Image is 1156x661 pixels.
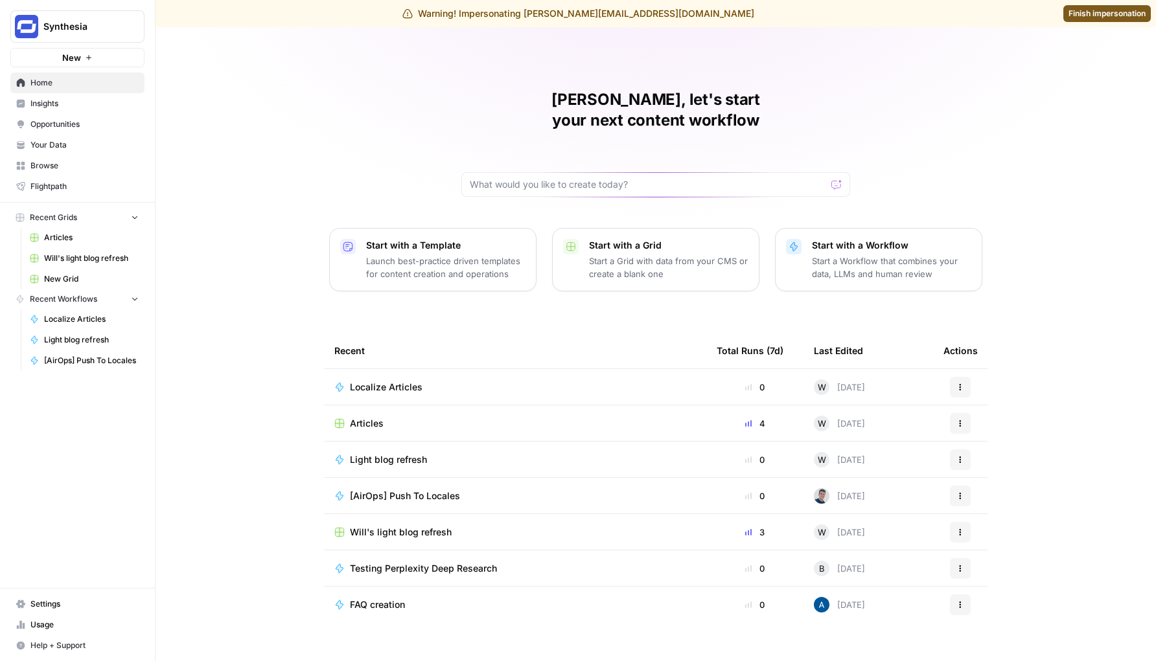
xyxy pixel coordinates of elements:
[717,417,793,430] div: 4
[10,114,144,135] a: Opportunities
[334,598,696,611] a: FAQ creation
[717,598,793,611] div: 0
[24,227,144,248] a: Articles
[30,118,139,130] span: Opportunities
[350,453,427,466] span: Light blog refresh
[814,524,865,540] div: [DATE]
[717,333,783,368] div: Total Runs (7d)
[24,350,144,371] a: [AirOps] Push To Locales
[812,254,971,280] p: Start a Workflow that combines your data, LLMs and human review
[814,379,865,395] div: [DATE]
[15,15,38,38] img: Synthesia Logo
[44,355,139,366] span: [AirOps] Push To Locales
[814,333,863,368] div: Last Edited
[30,181,139,192] span: Flightpath
[44,273,139,285] span: New Grid
[334,489,696,502] a: [AirOps] Push To Locales
[10,135,144,155] a: Your Data
[10,155,144,176] a: Browse
[814,416,865,431] div: [DATE]
[819,562,825,575] span: B
[44,252,139,264] span: Will's light blog refresh
[24,269,144,289] a: New Grid
[589,254,748,280] p: Start a Grid with data from your CMS or create a blank one
[1063,5,1151,22] a: Finish impersonation
[814,452,865,467] div: [DATE]
[10,48,144,67] button: New
[62,51,81,64] span: New
[30,640,139,651] span: Help + Support
[366,254,526,280] p: Launch best-practice driven templates for content creation and operations
[818,526,826,539] span: W
[334,453,696,466] a: Light blog refresh
[350,562,497,575] span: Testing Perplexity Deep Research
[814,561,865,576] div: [DATE]
[814,597,865,612] div: [DATE]
[350,598,405,611] span: FAQ creation
[10,208,144,227] button: Recent Grids
[461,89,850,131] h1: [PERSON_NAME], let's start your next content workflow
[44,313,139,325] span: Localize Articles
[717,526,793,539] div: 3
[30,139,139,151] span: Your Data
[818,417,826,430] span: W
[402,7,754,20] div: Warning! Impersonating [PERSON_NAME][EMAIL_ADDRESS][DOMAIN_NAME]
[43,20,122,33] span: Synthesia
[30,293,97,305] span: Recent Workflows
[350,526,452,539] span: Will's light blog refresh
[24,248,144,269] a: Will's light blog refresh
[30,619,139,631] span: Usage
[24,330,144,350] a: Light blog refresh
[818,453,826,466] span: W
[717,453,793,466] div: 0
[717,562,793,575] div: 0
[814,597,829,612] img: he81ibor8lsei4p3qvg4ugbvimgp
[10,10,144,43] button: Workspace: Synthesia
[10,176,144,197] a: Flightpath
[10,635,144,656] button: Help + Support
[30,598,139,610] span: Settings
[470,178,826,191] input: What would you like to create today?
[1069,8,1146,19] span: Finish impersonation
[589,239,748,252] p: Start with a Grid
[814,488,865,504] div: [DATE]
[334,333,696,368] div: Recent
[350,381,422,394] span: Localize Articles
[366,239,526,252] p: Start with a Template
[30,98,139,109] span: Insights
[814,488,829,504] img: oskm0cmuhabjb8ex6014qupaj5sj
[30,212,77,223] span: Recent Grids
[24,309,144,330] a: Localize Articles
[717,381,793,394] div: 0
[10,289,144,309] button: Recent Workflows
[30,160,139,172] span: Browse
[10,614,144,635] a: Usage
[943,333,978,368] div: Actions
[334,562,696,575] a: Testing Perplexity Deep Research
[334,381,696,394] a: Localize Articles
[350,417,384,430] span: Articles
[10,73,144,93] a: Home
[44,232,139,243] span: Articles
[812,239,971,252] p: Start with a Workflow
[552,228,759,291] button: Start with a GridStart a Grid with data from your CMS or create a blank one
[30,77,139,89] span: Home
[44,334,139,346] span: Light blog refresh
[717,489,793,502] div: 0
[818,381,826,394] span: W
[334,526,696,539] a: Will's light blog refresh
[10,594,144,614] a: Settings
[329,228,537,291] button: Start with a TemplateLaunch best-practice driven templates for content creation and operations
[334,417,696,430] a: Articles
[350,489,460,502] span: [AirOps] Push To Locales
[10,93,144,114] a: Insights
[775,228,982,291] button: Start with a WorkflowStart a Workflow that combines your data, LLMs and human review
